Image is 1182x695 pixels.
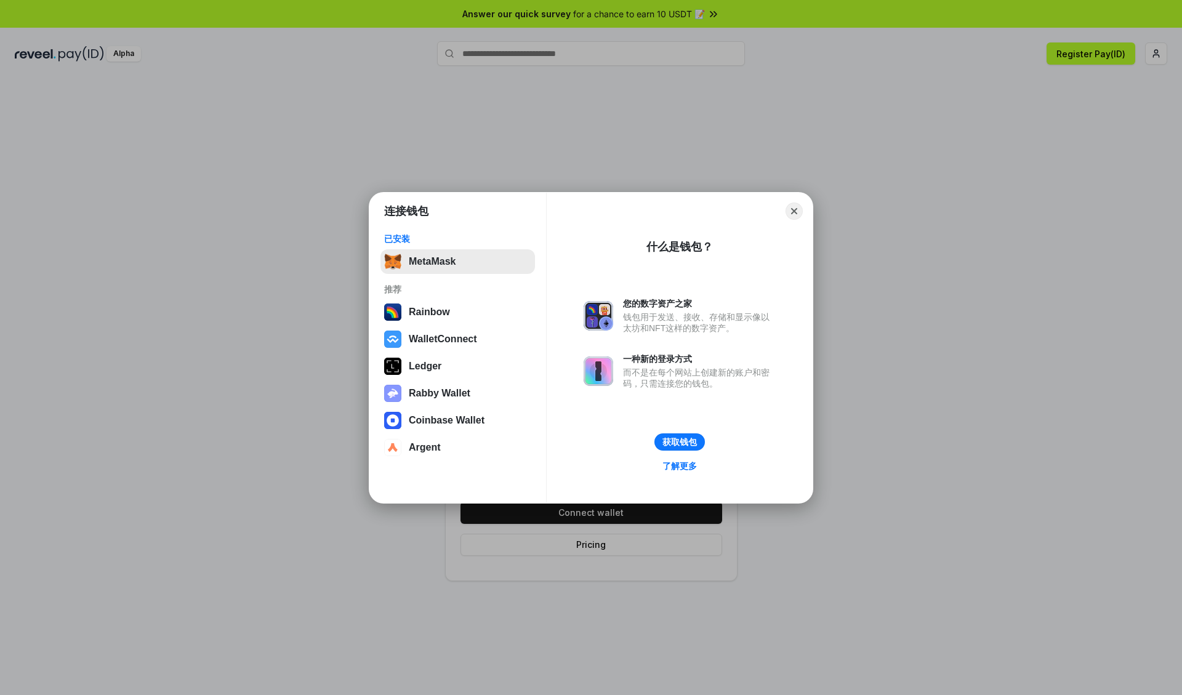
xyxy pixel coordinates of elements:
[623,298,776,309] div: 您的数字资产之家
[409,307,450,318] div: Rainbow
[384,303,401,321] img: svg+xml,%3Csvg%20width%3D%22120%22%20height%3D%22120%22%20viewBox%3D%220%200%20120%20120%22%20fil...
[384,204,428,219] h1: 连接钱包
[409,415,484,426] div: Coinbase Wallet
[623,367,776,389] div: 而不是在每个网站上创建新的账户和密码，只需连接您的钱包。
[380,354,535,379] button: Ledger
[662,460,697,472] div: 了解更多
[646,239,713,254] div: 什么是钱包？
[380,435,535,460] button: Argent
[384,284,531,295] div: 推荐
[409,334,477,345] div: WalletConnect
[584,301,613,331] img: svg+xml,%3Csvg%20xmlns%3D%22http%3A%2F%2Fwww.w3.org%2F2000%2Fsvg%22%20fill%3D%22none%22%20viewBox...
[380,249,535,274] button: MetaMask
[655,458,704,474] a: 了解更多
[584,356,613,386] img: svg+xml,%3Csvg%20xmlns%3D%22http%3A%2F%2Fwww.w3.org%2F2000%2Fsvg%22%20fill%3D%22none%22%20viewBox...
[380,300,535,324] button: Rainbow
[380,381,535,406] button: Rabby Wallet
[384,385,401,402] img: svg+xml,%3Csvg%20xmlns%3D%22http%3A%2F%2Fwww.w3.org%2F2000%2Fsvg%22%20fill%3D%22none%22%20viewBox...
[384,412,401,429] img: svg+xml,%3Csvg%20width%3D%2228%22%20height%3D%2228%22%20viewBox%3D%220%200%2028%2028%22%20fill%3D...
[380,327,535,352] button: WalletConnect
[623,311,776,334] div: 钱包用于发送、接收、存储和显示像以太坊和NFT这样的数字资产。
[380,408,535,433] button: Coinbase Wallet
[409,442,441,453] div: Argent
[409,361,441,372] div: Ledger
[384,233,531,244] div: 已安装
[623,353,776,364] div: 一种新的登录方式
[654,433,705,451] button: 获取钱包
[662,436,697,448] div: 获取钱包
[786,203,803,220] button: Close
[409,388,470,399] div: Rabby Wallet
[384,439,401,456] img: svg+xml,%3Csvg%20width%3D%2228%22%20height%3D%2228%22%20viewBox%3D%220%200%2028%2028%22%20fill%3D...
[409,256,456,267] div: MetaMask
[384,358,401,375] img: svg+xml,%3Csvg%20xmlns%3D%22http%3A%2F%2Fwww.w3.org%2F2000%2Fsvg%22%20width%3D%2228%22%20height%3...
[384,331,401,348] img: svg+xml,%3Csvg%20width%3D%2228%22%20height%3D%2228%22%20viewBox%3D%220%200%2028%2028%22%20fill%3D...
[384,253,401,270] img: svg+xml,%3Csvg%20fill%3D%22none%22%20height%3D%2233%22%20viewBox%3D%220%200%2035%2033%22%20width%...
